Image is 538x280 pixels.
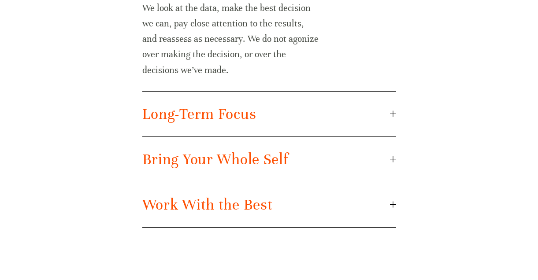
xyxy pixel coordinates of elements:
button: Work With the Best [142,182,396,227]
span: Bring Your Whole Self [142,150,390,169]
span: Work With the Best [142,195,390,214]
span: Long-Term Focus [142,105,390,123]
button: Long-Term Focus [142,92,396,136]
p: We look at the data, make the best decision we can, pay close attention to the results, and reass... [142,0,320,78]
button: Bring Your Whole Self [142,137,396,182]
